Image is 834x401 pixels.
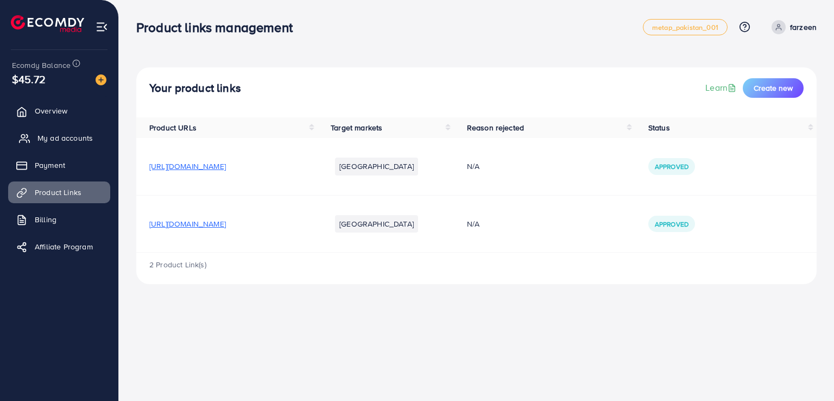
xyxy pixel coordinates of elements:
[467,161,479,172] span: N/A
[96,21,108,33] img: menu
[149,161,226,172] span: [URL][DOMAIN_NAME]
[331,122,382,133] span: Target markets
[149,122,197,133] span: Product URLs
[96,74,106,85] img: image
[655,220,688,229] span: Approved
[335,158,418,175] li: [GEOGRAPHIC_DATA]
[12,71,46,87] span: $45.72
[8,236,110,258] a: Affiliate Program
[335,215,418,233] li: [GEOGRAPHIC_DATA]
[643,19,728,35] a: metap_pakistan_001
[652,24,718,31] span: metap_pakistan_001
[655,162,688,171] span: Approved
[37,133,93,143] span: My ad accounts
[35,214,56,225] span: Billing
[8,181,110,203] a: Product Links
[149,259,206,270] span: 2 Product Link(s)
[8,100,110,122] a: Overview
[35,187,81,198] span: Product Links
[8,127,110,149] a: My ad accounts
[149,82,241,95] h4: Your product links
[8,154,110,176] a: Payment
[754,83,793,93] span: Create new
[743,78,804,98] button: Create new
[790,21,817,34] p: farzeen
[11,15,84,32] img: logo
[767,20,817,34] a: farzeen
[788,352,826,393] iframe: Chat
[8,209,110,230] a: Billing
[12,60,71,71] span: Ecomdy Balance
[35,160,65,171] span: Payment
[136,20,301,35] h3: Product links management
[149,218,226,229] span: [URL][DOMAIN_NAME]
[648,122,670,133] span: Status
[35,105,67,116] span: Overview
[705,82,738,94] a: Learn
[467,218,479,229] span: N/A
[467,122,524,133] span: Reason rejected
[35,241,93,252] span: Affiliate Program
